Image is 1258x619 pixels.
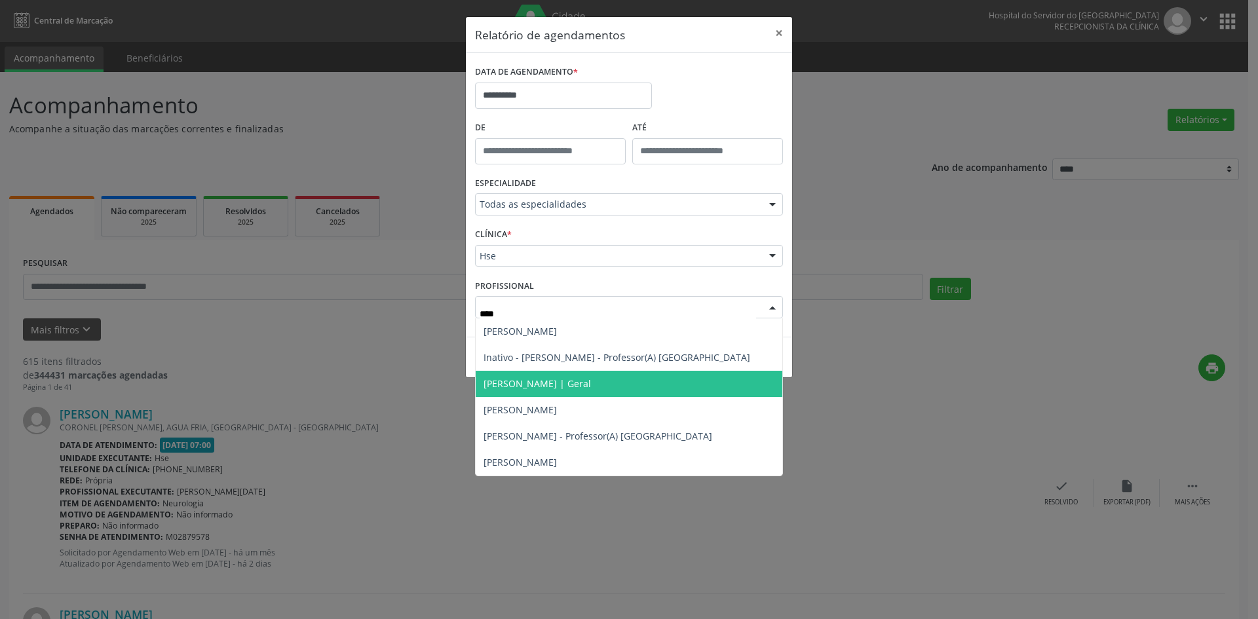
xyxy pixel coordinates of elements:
[475,62,578,83] label: DATA DE AGENDAMENTO
[484,430,712,442] span: [PERSON_NAME] - Professor(A) [GEOGRAPHIC_DATA]
[484,403,557,416] span: [PERSON_NAME]
[484,377,591,390] span: [PERSON_NAME] | Geral
[475,26,625,43] h5: Relatório de agendamentos
[475,174,536,194] label: ESPECIALIDADE
[475,118,626,138] label: De
[475,225,512,245] label: CLÍNICA
[484,325,557,337] span: [PERSON_NAME]
[480,198,756,211] span: Todas as especialidades
[484,456,557,468] span: [PERSON_NAME]
[632,118,783,138] label: ATÉ
[484,351,750,364] span: Inativo - [PERSON_NAME] - Professor(A) [GEOGRAPHIC_DATA]
[475,276,534,296] label: PROFISSIONAL
[480,250,756,263] span: Hse
[766,17,792,49] button: Close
